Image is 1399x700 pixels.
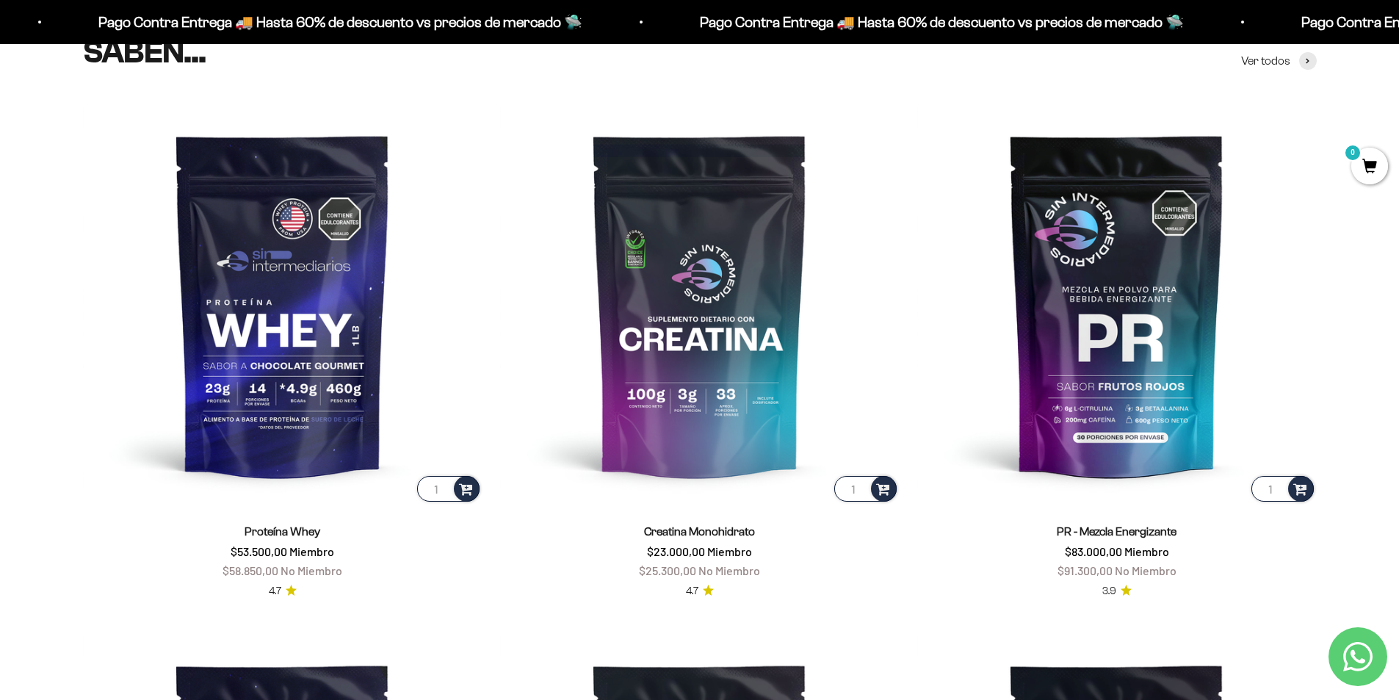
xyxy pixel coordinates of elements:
mark: 0 [1344,144,1362,162]
p: Pago Contra Entrega 🚚 Hasta 60% de descuento vs precios de mercado 🛸 [22,10,506,34]
span: No Miembro [281,563,342,577]
a: Proteína Whey [245,525,320,538]
span: $23.000,00 [647,544,705,558]
a: Ver todos [1241,51,1317,71]
span: Miembro [1124,544,1169,558]
span: 4.7 [686,583,698,599]
a: 4.74.7 de 5.0 estrellas [686,583,714,599]
span: $83.000,00 [1065,544,1122,558]
span: 4.7 [269,583,281,599]
span: No Miembro [1115,563,1176,577]
span: $58.850,00 [223,563,278,577]
span: Miembro [289,544,334,558]
span: Miembro [707,544,752,558]
a: 4.74.7 de 5.0 estrellas [269,583,297,599]
p: Pago Contra Entrega 🚚 Hasta 60% de descuento vs precios de mercado 🛸 [623,10,1107,34]
span: $53.500,00 [231,544,287,558]
a: 3.93.9 de 5.0 estrellas [1102,583,1132,599]
span: Ver todos [1241,51,1290,71]
a: PR - Mezcla Energizante [1057,525,1176,538]
span: 3.9 [1102,583,1116,599]
a: 0 [1351,159,1388,176]
span: No Miembro [698,563,760,577]
span: $25.300,00 [639,563,696,577]
a: Creatina Monohidrato [644,525,755,538]
span: $91.300,00 [1058,563,1113,577]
